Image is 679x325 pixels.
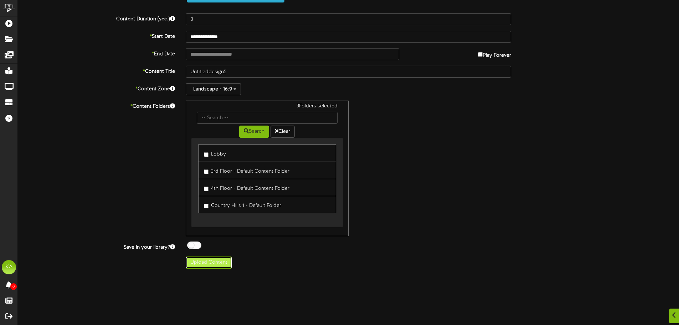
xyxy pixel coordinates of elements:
[186,83,241,95] button: Landscape - 16:9
[186,66,511,78] input: Title of this Content
[12,66,180,75] label: Content Title
[271,126,295,138] button: Clear
[2,260,16,274] div: KA
[12,83,180,93] label: Content Zone
[10,283,17,290] span: 0
[204,187,209,191] input: 4th Floor - Default Content Folder
[204,148,226,158] label: Lobby
[478,48,511,59] label: Play Forever
[239,126,269,138] button: Search
[204,152,209,157] input: Lobby
[204,200,281,209] label: Country Hills 1 - Default Folder
[204,183,289,192] label: 4th Floor - Default Content Folder
[204,166,289,175] label: 3rd Floor - Default Content Folder
[12,31,180,40] label: Start Date
[197,112,337,124] input: -- Search --
[186,257,232,269] button: Upload Content
[12,13,180,23] label: Content Duration (sec.)
[12,48,180,58] label: End Date
[12,101,180,110] label: Content Folders
[204,204,209,208] input: Country Hills 1 - Default Folder
[204,169,209,174] input: 3rd Floor - Default Content Folder
[12,242,180,251] label: Save in your library?
[191,103,343,112] div: 3 Folders selected
[478,52,483,57] input: Play Forever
